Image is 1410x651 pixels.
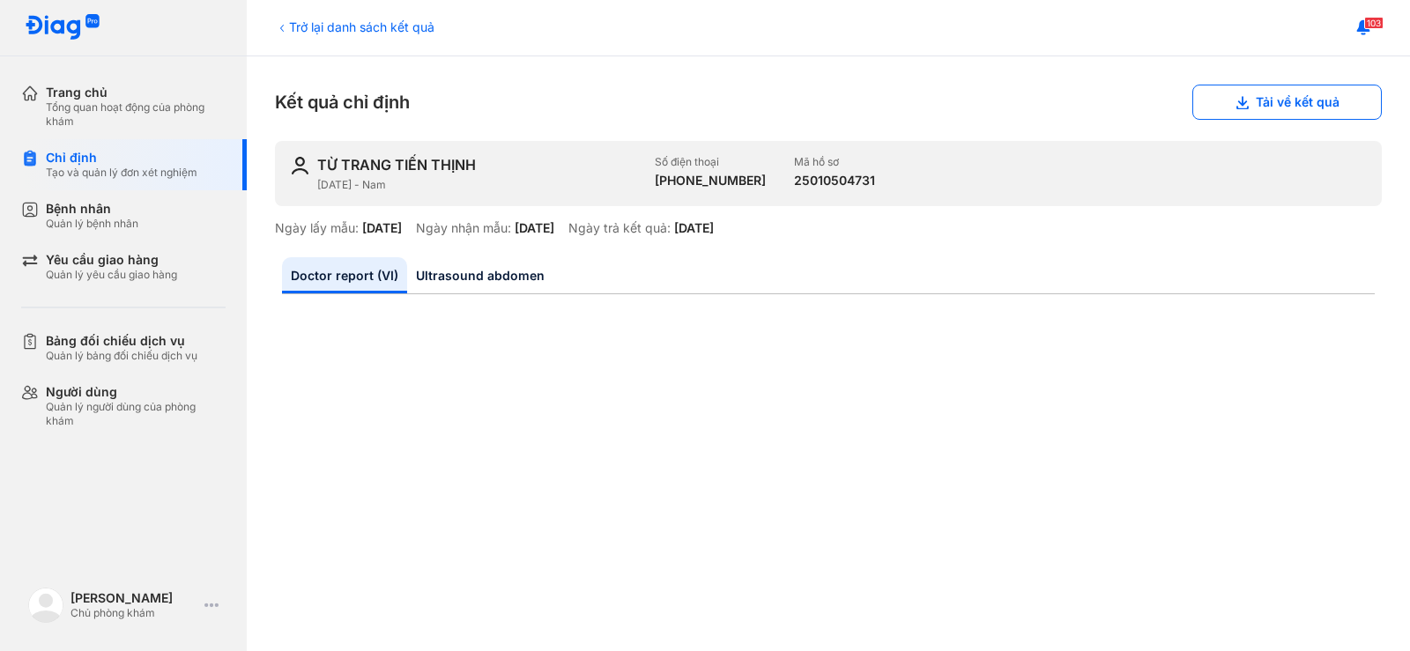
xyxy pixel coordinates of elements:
div: [PERSON_NAME] [70,590,197,606]
div: [PHONE_NUMBER] [655,173,766,189]
div: 25010504731 [794,173,875,189]
div: TỪ TRANG TIẾN THỊNH [317,155,476,174]
div: Trở lại danh sách kết quả [275,18,434,36]
div: [DATE] [362,220,402,236]
div: Kết quả chỉ định [275,85,1382,120]
div: Mã hồ sơ [794,155,875,169]
img: logo [25,14,100,41]
img: logo [28,588,63,623]
button: Tải về kết quả [1192,85,1382,120]
span: 103 [1364,17,1384,29]
div: Tạo và quản lý đơn xét nghiệm [46,166,197,180]
div: Chỉ định [46,150,197,166]
div: Tổng quan hoạt động của phòng khám [46,100,226,129]
div: Quản lý bảng đối chiếu dịch vụ [46,349,197,363]
div: Người dùng [46,384,226,400]
div: Quản lý bệnh nhân [46,217,138,231]
div: Ngày lấy mẫu: [275,220,359,236]
div: Chủ phòng khám [70,606,197,620]
div: Bệnh nhân [46,201,138,217]
img: user-icon [289,155,310,176]
div: Số điện thoại [655,155,766,169]
div: Quản lý yêu cầu giao hàng [46,268,177,282]
div: Bảng đối chiếu dịch vụ [46,333,197,349]
div: Trang chủ [46,85,226,100]
div: Ngày nhận mẫu: [416,220,511,236]
div: [DATE] - Nam [317,178,641,192]
div: [DATE] [674,220,714,236]
a: Ultrasound abdomen [407,257,553,293]
div: Yêu cầu giao hàng [46,252,177,268]
div: [DATE] [515,220,554,236]
a: Doctor report (VI) [282,257,407,293]
div: Ngày trả kết quả: [568,220,671,236]
div: Quản lý người dùng của phòng khám [46,400,226,428]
